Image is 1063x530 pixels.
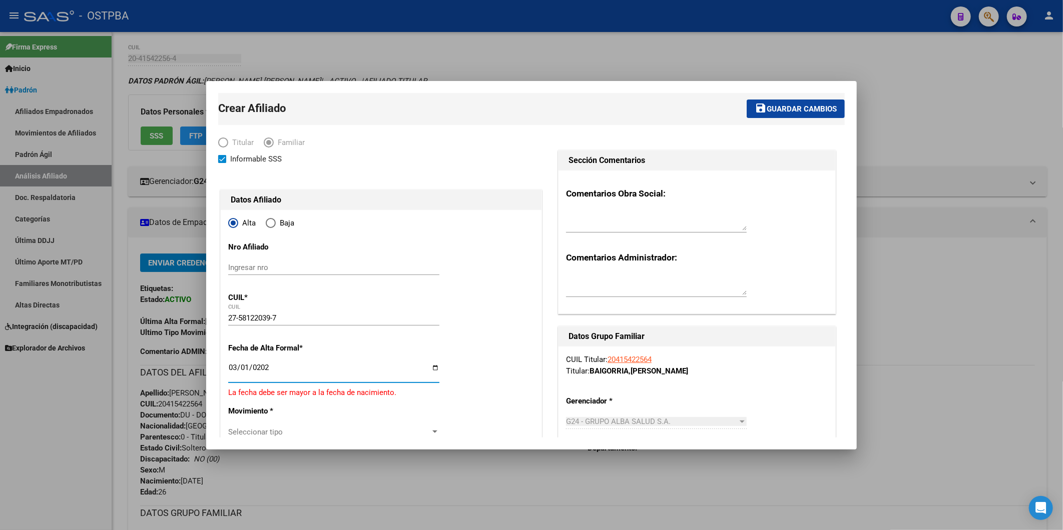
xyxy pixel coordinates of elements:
[228,292,320,303] p: CUIL
[747,99,845,118] button: Guardar cambios
[228,427,430,436] span: Seleccionar tipo
[276,217,294,229] span: Baja
[566,395,645,407] p: Gerenciador *
[1029,496,1053,520] div: Open Intercom Messenger
[228,137,254,148] span: Titular
[274,137,305,148] span: Familiar
[590,366,688,375] strong: BAIGORRIA [PERSON_NAME]
[228,342,320,354] p: Fecha de Alta Formal
[230,153,282,165] span: Informable SSS
[767,104,837,113] span: Guardar cambios
[566,354,828,376] div: CUIL Titular: Titular:
[231,194,531,206] h1: Datos Afiliado
[566,417,671,426] span: G24 - GRUPO ALBA SALUD S.A.
[569,330,825,342] h1: Datos Grupo Familiar
[228,241,320,253] p: Nro Afiliado
[228,220,304,229] mat-radio-group: Elija una opción
[755,102,767,114] mat-icon: save
[228,405,320,417] p: Movimiento *
[218,102,286,114] span: Crear Afiliado
[566,251,828,264] h3: Comentarios Administrador:
[228,387,534,398] p: La fecha debe ser mayor a la fecha de nacimiento.
[218,140,315,149] mat-radio-group: Elija una opción
[608,355,652,364] a: 20415422564
[629,366,631,375] span: ,
[569,154,825,166] h1: Sección Comentarios
[566,187,828,200] h3: Comentarios Obra Social:
[238,217,256,229] span: Alta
